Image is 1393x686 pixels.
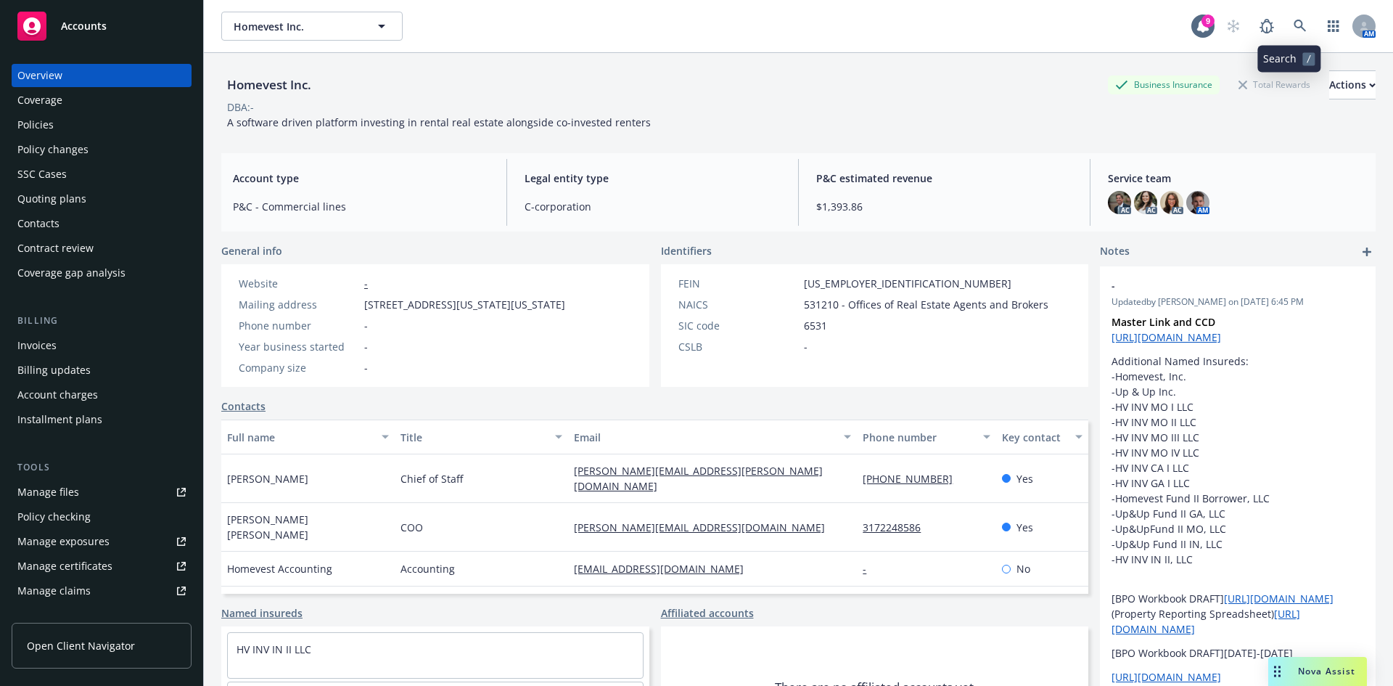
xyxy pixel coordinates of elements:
[863,562,878,576] a: -
[237,642,311,656] a: HV INV IN II LLC
[227,471,308,486] span: [PERSON_NAME]
[1186,191,1209,214] img: photo
[1111,354,1364,567] p: Additional Named Insureds: -Homevest, Inc. -Up & Up Inc. -HV INV MO I LLC -HV INV MO II LLC -HV I...
[12,481,192,504] a: Manage files
[568,420,857,454] button: Email
[12,138,192,161] a: Policy changes
[678,318,798,333] div: SIC code
[17,261,126,285] div: Coverage gap analysis
[239,360,358,375] div: Company size
[804,276,1011,291] span: [US_EMPLOYER_IDENTIFICATION_NUMBER]
[1111,645,1364,661] p: [BPO Workbook DRAFT][DATE]-[DATE]
[816,199,1072,214] span: $1,393.86
[221,75,317,94] div: Homevest Inc.
[364,297,565,312] span: [STREET_ADDRESS][US_STATE][US_STATE]
[863,520,932,534] a: 3172248586
[804,297,1048,312] span: 531210 - Offices of Real Estate Agents and Brokers
[400,561,455,576] span: Accounting
[661,243,712,258] span: Identifiers
[1111,315,1215,329] strong: Master Link and CCD
[400,520,423,535] span: COO
[1111,591,1364,637] p: [BPO Workbook DRAFT] (Property Reporting Spreadsheet)
[1268,657,1367,686] button: Nova Assist
[17,187,86,211] div: Quoting plans
[221,243,282,258] span: General info
[227,115,651,129] span: A software driven platform investing in rental real estate alongside co-invested renters
[17,212,59,235] div: Contacts
[1002,430,1067,445] div: Key contact
[12,163,192,186] a: SSC Cases
[12,64,192,87] a: Overview
[12,89,192,112] a: Coverage
[27,638,135,653] span: Open Client Navigator
[364,277,368,290] a: -
[12,359,192,382] a: Billing updates
[12,579,192,603] a: Manage claims
[12,408,192,431] a: Installment plans
[678,297,798,312] div: NAICS
[857,420,995,454] button: Phone number
[1016,471,1033,486] span: Yes
[1016,520,1033,535] span: Yes
[17,138,89,161] div: Policy changes
[12,6,192,46] a: Accounts
[17,383,98,407] div: Account charges
[574,430,835,445] div: Email
[1111,670,1221,684] a: [URL][DOMAIN_NAME]
[12,505,192,528] a: Policy checking
[1108,171,1364,186] span: Service team
[239,339,358,354] div: Year business started
[233,199,489,214] span: P&C - Commercial lines
[221,12,403,41] button: Homevest Inc.
[17,163,67,186] div: SSC Cases
[661,605,754,621] a: Affiliated accounts
[12,530,192,553] span: Manage exposures
[227,512,389,542] span: [PERSON_NAME] [PERSON_NAME]
[400,430,546,445] div: Title
[227,561,332,576] span: Homevest Accounting
[17,334,57,357] div: Invoices
[1329,70,1376,99] button: Actions
[17,579,91,603] div: Manage claims
[17,530,110,553] div: Manage exposures
[574,562,755,576] a: [EMAIL_ADDRESS][DOMAIN_NAME]
[804,318,827,333] span: 6531
[12,261,192,285] a: Coverage gap analysis
[1134,191,1157,214] img: photo
[17,604,86,627] div: Manage BORs
[17,481,79,504] div: Manage files
[863,430,974,445] div: Phone number
[816,171,1072,186] span: P&C estimated revenue
[1268,657,1286,686] div: Drag to move
[574,464,823,493] a: [PERSON_NAME][EMAIL_ADDRESS][PERSON_NAME][DOMAIN_NAME]
[1224,592,1334,605] a: [URL][DOMAIN_NAME]
[12,334,192,357] a: Invoices
[239,318,358,333] div: Phone number
[12,555,192,578] a: Manage certificates
[17,408,102,431] div: Installment plans
[525,199,781,214] span: C-corporation
[12,212,192,235] a: Contacts
[1231,75,1318,94] div: Total Rewards
[863,472,964,486] a: [PHONE_NUMBER]
[364,360,368,375] span: -
[996,420,1088,454] button: Key contact
[17,555,112,578] div: Manage certificates
[1160,191,1183,214] img: photo
[221,605,303,621] a: Named insureds
[574,520,837,534] a: [PERSON_NAME][EMAIL_ADDRESS][DOMAIN_NAME]
[17,64,62,87] div: Overview
[364,318,368,333] span: -
[1219,12,1248,41] a: Start snowing
[239,297,358,312] div: Mailing address
[17,113,54,136] div: Policies
[12,314,192,328] div: Billing
[227,99,254,115] div: DBA: -
[1111,330,1221,344] a: [URL][DOMAIN_NAME]
[234,19,359,34] span: Homevest Inc.
[12,187,192,211] a: Quoting plans
[12,383,192,407] a: Account charges
[61,20,107,32] span: Accounts
[1111,295,1364,309] span: Updated by [PERSON_NAME] on [DATE] 6:45 PM
[1319,12,1348,41] a: Switch app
